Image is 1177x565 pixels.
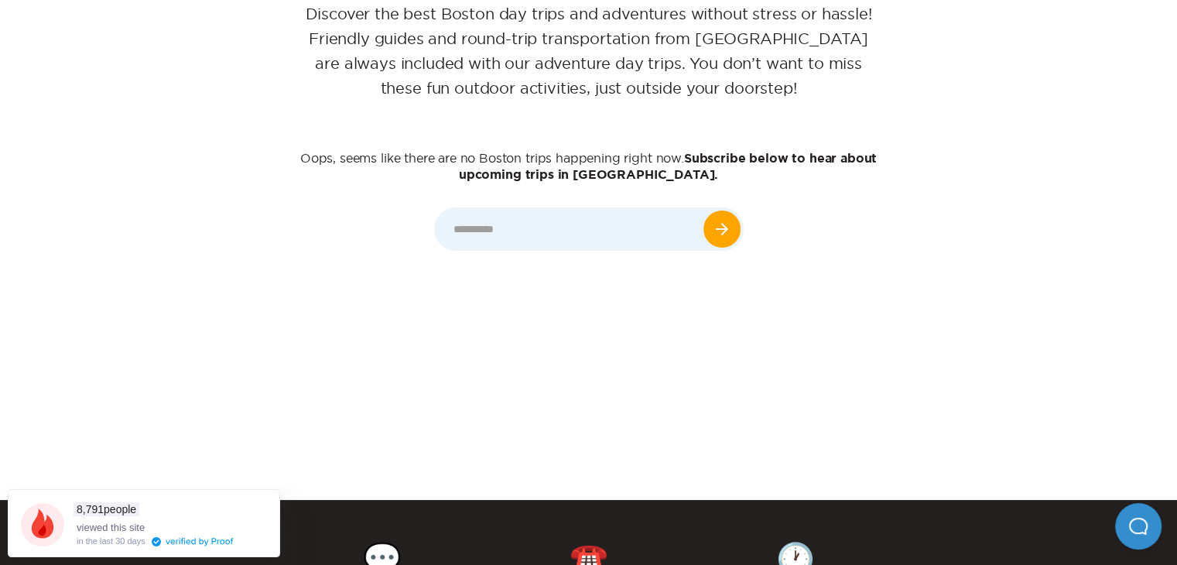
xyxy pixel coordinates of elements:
[77,537,145,546] div: in the last 30 days
[77,503,104,515] span: 8,791
[703,211,741,248] input: Submit
[74,502,139,516] span: people
[279,2,898,101] p: Discover the best Boston day trips and adventures without stress or hassle! Friendly guides and r...
[279,150,898,183] p: Oops, seems like there are no Boston trips happening right now.
[1115,503,1162,550] iframe: Help Scout Beacon - Open
[77,522,145,533] span: viewed this site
